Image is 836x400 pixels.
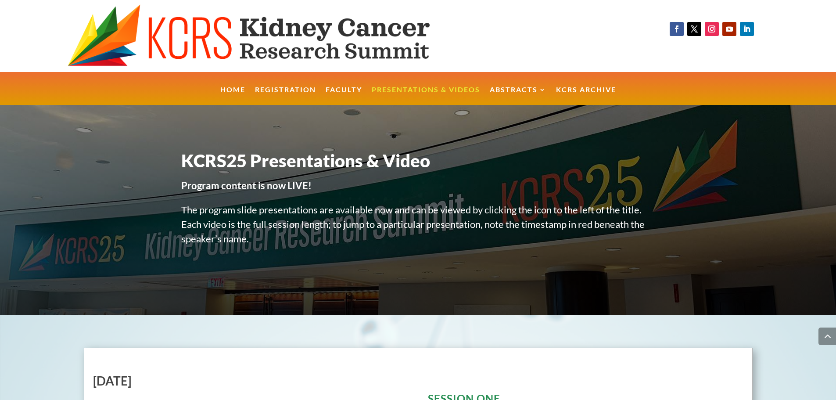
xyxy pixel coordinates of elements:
a: Follow on Facebook [670,22,684,36]
p: The program slide presentations are available now and can be viewed by clicking the icon to the l... [181,202,655,256]
a: Home [220,86,245,105]
a: Follow on LinkedIn [740,22,754,36]
a: Abstracts [490,86,546,105]
a: Faculty [326,86,362,105]
h2: [DATE] [93,375,409,391]
strong: Program content is now LIVE! [181,180,312,191]
a: Follow on Instagram [705,22,719,36]
a: Presentations & Videos [372,86,480,105]
img: KCRS generic logo wide [68,4,474,68]
a: Follow on X [687,22,701,36]
span: KCRS25 Presentations & Video [181,150,430,171]
a: Follow on Youtube [722,22,736,36]
a: KCRS Archive [556,86,616,105]
a: Registration [255,86,316,105]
